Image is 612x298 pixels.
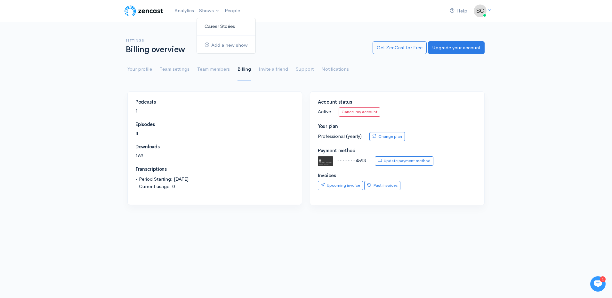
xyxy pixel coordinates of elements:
[296,58,314,81] a: Support
[135,176,294,183] span: - Period Starting: [DATE]
[321,58,349,81] a: Notifications
[127,58,152,81] a: Your profile
[318,156,333,166] img: default.svg
[135,167,294,172] h4: Transcriptions
[9,110,119,117] p: Find an answer quickly
[197,40,255,51] a: Add a new show
[222,4,243,18] a: People
[125,39,365,42] h6: Settings
[336,157,366,163] span: ············4593
[197,58,230,81] a: Team members
[10,85,118,98] button: New conversation
[197,18,256,54] ul: Shows
[160,58,189,81] a: Team settings
[318,148,477,153] h4: Payment method
[318,132,477,141] p: Professional (yearly)
[318,124,477,129] h4: Your plan
[428,41,485,54] a: Upgrade your account
[375,156,433,166] a: Update payment method
[447,4,470,18] a: Help
[135,152,294,160] p: 163
[19,120,114,133] input: Search articles
[238,58,251,81] a: Billing
[10,31,118,41] h1: Hi 👋
[318,173,477,178] h4: Invoices
[197,21,255,32] a: Career Stories
[41,89,77,94] span: New conversation
[135,122,294,127] h4: Episodes
[135,144,294,150] h4: Downloads
[373,41,427,54] a: Get ZenCast for Free
[259,58,288,81] a: Invite a friend
[125,45,365,54] h1: Billing overview
[124,4,164,17] img: ZenCast Logo
[197,4,222,18] a: Shows
[590,276,606,292] iframe: gist-messenger-bubble-iframe
[172,4,197,18] a: Analytics
[364,181,400,190] a: Past invoices
[474,4,487,17] img: ...
[318,181,363,190] a: Upcoming invoice
[10,43,118,73] h2: Just let us know if you need anything and we'll be happy to help! 🙂
[135,183,294,190] span: - Current usage: 0
[318,107,477,117] p: Active
[135,107,294,115] p: 1
[135,130,294,137] p: 4
[369,132,405,141] a: Change plan
[135,99,294,105] h4: Podcasts
[339,107,380,117] a: Cancel my account
[318,99,477,105] h4: Account status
